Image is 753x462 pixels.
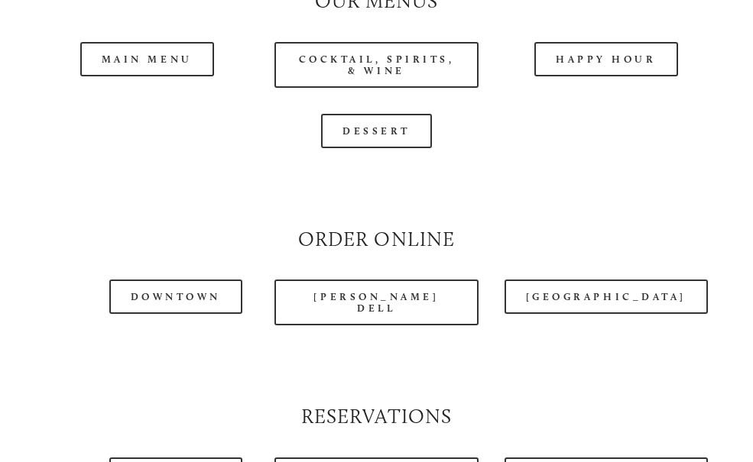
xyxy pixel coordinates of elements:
h2: Order Online [45,226,708,254]
a: Dessert [321,114,432,148]
a: [PERSON_NAME] Dell [274,279,478,325]
a: Downtown [109,279,242,314]
h2: Reservations [45,403,708,431]
a: [GEOGRAPHIC_DATA] [505,279,708,314]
